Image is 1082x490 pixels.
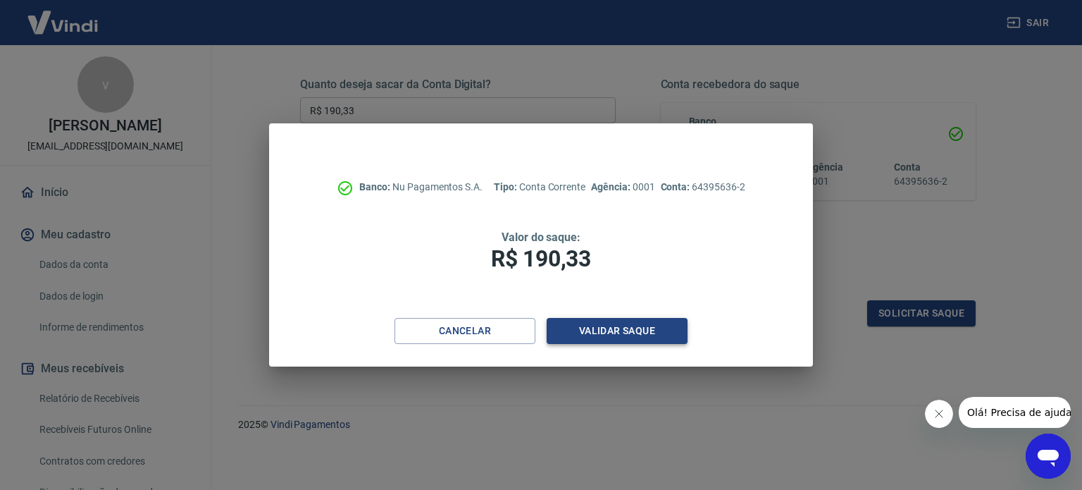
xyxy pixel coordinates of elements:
[8,10,118,21] span: Olá! Precisa de ajuda?
[661,181,692,192] span: Conta:
[547,318,688,344] button: Validar saque
[591,181,633,192] span: Agência:
[394,318,535,344] button: Cancelar
[591,180,654,195] p: 0001
[1026,434,1071,479] iframe: Botão para abrir a janela de mensagens
[925,400,953,428] iframe: Fechar mensagem
[502,231,580,244] span: Valor do saque:
[491,245,591,272] span: R$ 190,33
[959,397,1071,428] iframe: Mensagem da empresa
[661,180,745,195] p: 64395636-2
[359,180,483,195] p: Nu Pagamentos S.A.
[494,181,519,192] span: Tipo:
[494,180,585,195] p: Conta Corrente
[359,181,392,192] span: Banco:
